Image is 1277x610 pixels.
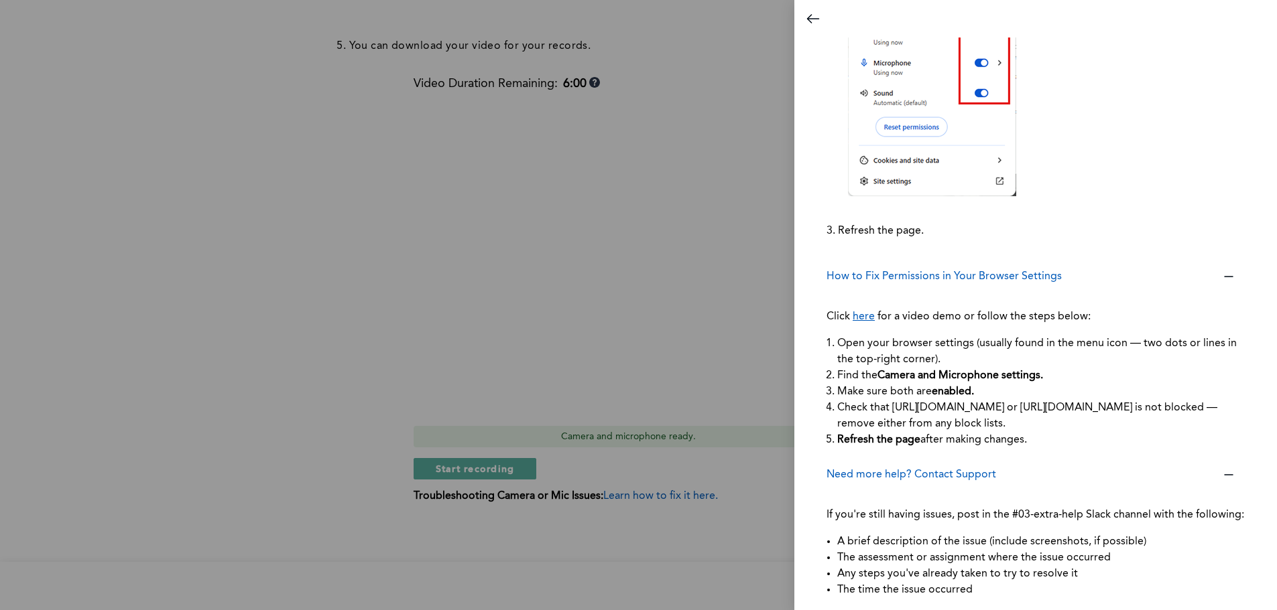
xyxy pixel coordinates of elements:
[837,582,1245,598] li: The time the issue occurred
[827,496,1245,534] p: If you're still having issues, post in the #03-extra-help Slack channel with the following:
[837,368,1245,384] li: Find the
[827,212,1245,250] p: 3. Refresh the page.
[837,550,1245,566] li: The assessment or assignment where the issue occurred
[932,386,974,397] b: enabled.
[877,370,1043,381] b: Camera and Microphone settings.
[837,432,1245,448] li: after making changes.
[800,5,827,32] button: Close dialog
[837,384,1245,400] li: Make sure both are
[827,298,1245,335] p: Click for a video demo or follow the steps below:
[837,566,1245,582] li: Any steps you've already taken to try to resolve it
[837,335,1245,368] li: Open your browser settings (usually found in the menu icon — two dots or lines in the top-right c...
[837,400,1245,432] li: Check that [URL][DOMAIN_NAME] or [URL][DOMAIN_NAME] is not blocked — remove either from any block...
[827,269,1062,285] h3: How to Fix Permissions in Your Browser Settings
[827,467,996,483] h3: Need more help? Contact Support
[853,311,875,322] a: here
[837,534,1245,550] li: A brief description of the issue (include screenshots, if possible)
[837,435,920,445] b: Refresh the page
